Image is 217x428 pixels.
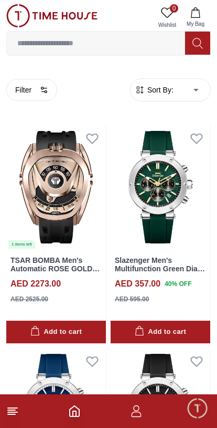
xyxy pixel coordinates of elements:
button: Sort By: [135,85,173,95]
div: Chat Widget [186,397,209,420]
a: Home [68,405,81,417]
a: 0Wishlist [154,4,180,31]
a: TSAR BOMBA Men's Automatic ROSE GOLD Dial Watch - TB8213ASET-071 items left [6,125,106,250]
div: AED 595.00 [115,294,149,304]
img: Slazenger Men's Multifunction Green Dial Watch - SL.9.2564.2.05 [111,125,210,250]
span: 40 % OFF [165,279,191,289]
h4: AED 2273.00 [10,278,61,290]
div: Add to cart [30,326,82,338]
div: AED 2525.00 [10,294,48,304]
button: My Bag [180,4,211,31]
div: Add to cart [135,326,186,338]
a: Slazenger Men's Multifunction Green Dial Watch - SL.9.2564.2.05 [115,256,205,282]
h4: AED 357.00 [115,278,160,290]
button: Add to cart [111,321,210,343]
img: TSAR BOMBA Men's Automatic ROSE GOLD Dial Watch - TB8213ASET-07 [6,125,106,250]
div: 1 items left [8,240,35,249]
span: 0 [170,4,178,13]
span: Wishlist [154,21,180,29]
span: My Bag [182,20,209,28]
span: Sort By: [145,85,173,95]
button: Filter [6,79,57,101]
img: ... [6,4,97,27]
a: TSAR BOMBA Men's Automatic ROSE GOLD Dial Watch - TB8213ASET-07 [10,256,100,291]
button: Add to cart [6,321,106,343]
